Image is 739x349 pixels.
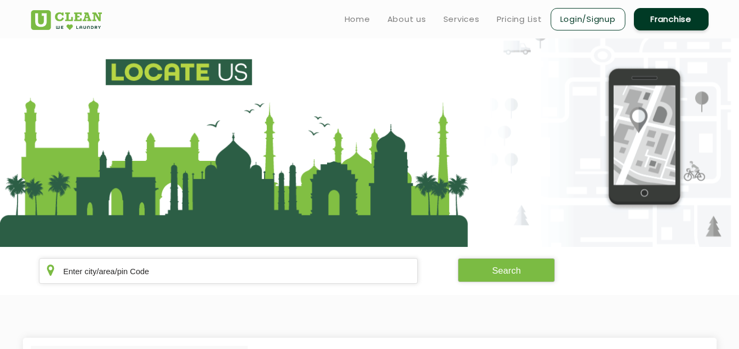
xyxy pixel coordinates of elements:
[39,258,418,284] input: Enter city/area/pin Code
[551,8,625,30] a: Login/Signup
[443,13,480,26] a: Services
[634,8,709,30] a: Franchise
[31,10,102,30] img: UClean Laundry and Dry Cleaning
[387,13,426,26] a: About us
[345,13,370,26] a: Home
[458,258,555,282] button: Search
[497,13,542,26] a: Pricing List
